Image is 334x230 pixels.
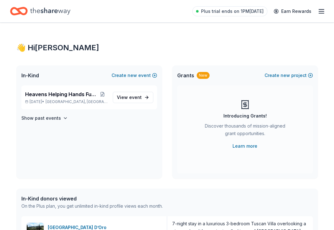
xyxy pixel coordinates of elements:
[113,92,153,103] a: View event
[117,94,142,101] span: View
[10,4,70,19] a: Home
[223,112,267,120] div: Introducing Grants!
[197,72,210,79] div: New
[128,72,137,79] span: new
[270,6,315,17] a: Earn Rewards
[21,195,163,202] div: In-Kind donors viewed
[46,99,107,104] span: [GEOGRAPHIC_DATA], [GEOGRAPHIC_DATA]
[21,114,61,122] h4: Show past events
[21,72,39,79] span: In-Kind
[177,72,194,79] span: Grants
[16,43,318,53] div: 👋 Hi [PERSON_NAME]
[129,95,142,100] span: event
[21,114,68,122] button: Show past events
[21,202,163,210] div: On the Plus plan, you get unlimited in-kind profile views each month.
[265,72,313,79] button: Createnewproject
[25,90,97,98] span: Heavens Helping Hands Fundraiser
[201,8,264,15] span: Plus trial ends on 1PM[DATE]
[281,72,290,79] span: new
[192,6,267,16] a: Plus trial ends on 1PM[DATE]
[233,142,257,150] a: Learn more
[112,72,157,79] button: Createnewevent
[25,99,108,104] p: [DATE] •
[202,122,288,140] div: Discover thousands of mission-aligned grant opportunities.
